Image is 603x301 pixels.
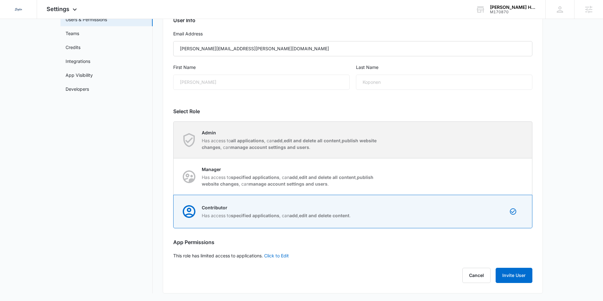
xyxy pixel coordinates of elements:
[356,64,532,71] label: Last Name
[249,181,327,187] strong: manage account settings and users
[490,5,536,10] div: account name
[284,138,340,143] strong: edit and delete all content
[202,204,351,211] p: Contributor
[173,16,532,24] h2: User Info
[173,64,350,71] label: First Name
[264,253,289,258] a: Click to Edit
[231,175,279,180] strong: specified applications
[202,174,380,187] p: Has access to , can , , , can .
[231,144,309,150] strong: manage account settings and users
[231,213,279,218] strong: specified applications
[289,213,298,218] strong: add
[173,107,532,115] h2: Select Role
[490,10,536,14] div: account id
[173,238,532,246] h2: App Permissions
[66,58,90,64] a: Integrations
[66,16,107,23] a: Users & Permissions
[173,30,532,37] label: Email Address
[496,268,532,283] button: Invite User
[299,213,349,218] strong: edit and delete content
[47,6,69,12] span: Settings
[66,44,80,51] a: Credits
[462,268,491,283] button: Cancel
[202,166,380,173] p: Manager
[202,212,351,219] p: Has access to , can , .
[163,2,543,293] div: This role has limited access to applications.
[299,175,356,180] strong: edit and delete all content
[66,30,79,37] a: Teams
[66,72,93,78] a: App Visibility
[274,138,282,143] strong: add
[202,129,380,136] p: Admin
[66,86,89,92] a: Developers
[289,175,298,180] strong: add
[202,137,380,150] p: Has access to , can , , , can .
[231,138,264,143] strong: all applications
[13,4,24,15] img: Sigler Corporate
